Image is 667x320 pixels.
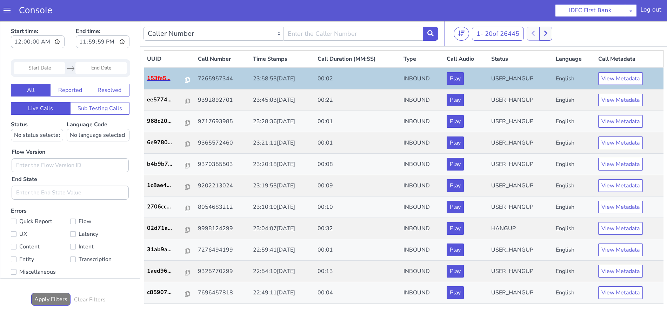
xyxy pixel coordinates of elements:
[598,222,643,235] button: View Metadata
[144,29,195,47] th: UUID
[598,51,643,64] button: View Metadata
[401,175,444,197] td: INBOUND
[147,117,193,126] a: 6e9780...
[401,68,444,90] td: INBOUND
[11,4,65,29] label: Start time:
[250,47,315,68] td: 23:58:53[DATE]
[75,41,127,53] input: End Date
[485,8,519,17] span: 20 of 26445
[447,51,464,64] button: Play
[147,246,193,254] a: 1aed96...
[147,74,186,83] p: ee5774...
[315,197,401,218] td: 00:32
[195,68,250,90] td: 9392892701
[147,160,193,168] a: 1c8ae4...
[488,29,553,47] th: Status
[147,203,186,211] p: 02d71a...
[447,244,464,256] button: Play
[250,240,315,261] td: 22:54:10[DATE]
[12,154,37,162] label: End State
[315,68,401,90] td: 00:22
[147,160,186,168] p: 1c8ae4...
[553,197,596,218] td: English
[401,111,444,133] td: INBOUND
[147,224,186,233] p: 31ab9a...
[11,186,129,257] label: Errors
[147,267,193,275] a: c85907...
[315,154,401,175] td: 00:09
[488,154,553,175] td: USER_HANGUP
[67,100,129,120] label: Language Code
[444,29,488,47] th: Call Audio
[31,272,71,285] button: Apply Filters
[553,218,596,240] td: English
[553,68,596,90] td: English
[488,68,553,90] td: USER_HANGUP
[11,63,51,75] button: All
[195,90,250,111] td: 9717693985
[147,96,193,104] a: 968c20...
[147,53,193,61] a: 153fe5...
[11,233,70,243] label: Entity
[598,73,643,85] button: View Metadata
[147,181,193,190] a: 2706cc...
[488,133,553,154] td: USER_HANGUP
[250,282,315,304] td: 22:47:47[DATE]
[315,218,401,240] td: 00:01
[195,111,250,133] td: 9365572460
[315,282,401,304] td: 00:03
[315,240,401,261] td: 00:13
[447,94,464,107] button: Play
[147,267,186,275] p: c85907...
[250,111,315,133] td: 23:21:11[DATE]
[11,195,70,205] label: Quick Report
[315,111,401,133] td: 00:01
[195,240,250,261] td: 9325770299
[250,133,315,154] td: 23:20:18[DATE]
[12,137,129,151] input: Enter the Flow Version ID
[401,240,444,261] td: INBOUND
[598,244,643,256] button: View Metadata
[250,90,315,111] td: 23:28:36[DATE]
[50,63,90,75] button: Reported
[447,73,464,85] button: Play
[447,265,464,278] button: Play
[67,108,129,120] select: Language Code
[12,165,129,179] input: Enter the End State Value
[401,90,444,111] td: INBOUND
[11,108,63,120] select: Status
[11,6,61,15] a: Console
[70,81,130,94] button: Sub Testing Calls
[195,282,250,304] td: 7500180028
[315,90,401,111] td: 00:01
[195,47,250,68] td: 7265957344
[147,53,186,61] p: 153fe5...
[11,246,70,256] label: Miscellaneous
[598,137,643,149] button: View Metadata
[488,240,553,261] td: USER_HANGUP
[195,133,250,154] td: 9370355503
[283,6,423,20] input: Enter the Caller Number
[147,224,193,233] a: 31ab9a...
[70,208,129,218] label: Latency
[553,29,596,47] th: Language
[195,261,250,282] td: 7696457818
[12,127,45,135] label: Flow Version
[553,261,596,282] td: English
[401,154,444,175] td: INBOUND
[401,197,444,218] td: INBOUND
[11,100,63,120] label: Status
[195,197,250,218] td: 9998124299
[147,139,186,147] p: b4b9b7...
[447,222,464,235] button: Play
[147,117,186,126] p: 6e9780...
[553,111,596,133] td: English
[250,68,315,90] td: 23:45:03[DATE]
[315,261,401,282] td: 00:04
[447,137,464,149] button: Play
[401,261,444,282] td: INBOUND
[488,261,553,282] td: USER_HANGUP
[70,233,129,243] label: Transcription
[401,133,444,154] td: INBOUND
[472,6,524,20] button: 1- 20of 26445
